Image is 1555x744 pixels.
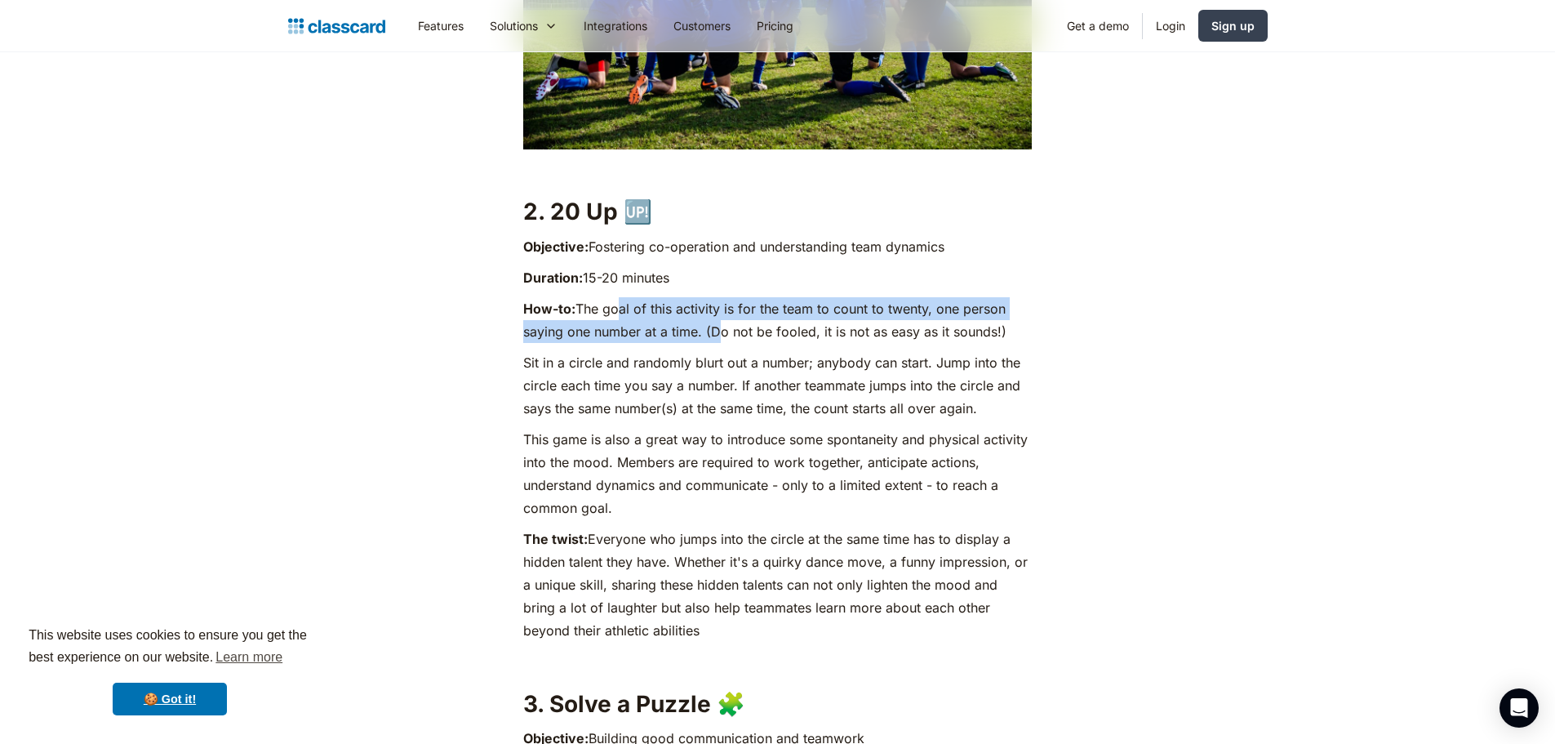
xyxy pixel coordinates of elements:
[1143,7,1198,44] a: Login
[744,7,806,44] a: Pricing
[523,428,1032,519] p: This game is also a great way to introduce some spontaneity and physical activity into the mood. ...
[1211,17,1255,34] div: Sign up
[1198,10,1268,42] a: Sign up
[405,7,477,44] a: Features
[660,7,744,44] a: Customers
[523,531,588,547] strong: The twist:
[523,528,1032,642] p: Everyone who jumps into the circle at the same time has to display a hidden talent they have. Whe...
[523,270,583,286] strong: Duration:
[523,351,1032,420] p: Sit in a circle and randomly blurt out a number; anybody can start. Jump into the circle each tim...
[213,645,285,670] a: learn more about cookies
[571,7,660,44] a: Integrations
[477,7,571,44] div: Solutions
[523,158,1032,180] p: ‍
[29,626,311,670] span: This website uses cookies to ensure you get the best experience on our website.
[523,238,589,255] strong: Objective:
[113,683,227,715] a: dismiss cookie message
[1499,688,1539,728] div: Open Intercom Messenger
[523,301,575,317] strong: How-to:
[523,266,1032,289] p: 15-20 minutes
[523,297,1032,343] p: The goal of this activity is for the team to count to twenty, one person saying one number at a t...
[1054,7,1142,44] a: Get a demo
[523,198,652,225] strong: 2. 20 Up 🆙
[523,235,1032,258] p: Fostering co-operation and understanding team dynamics
[523,650,1032,673] p: ‍
[490,17,538,34] div: Solutions
[523,690,745,718] strong: 3. Solve a Puzzle 🧩
[13,610,327,731] div: cookieconsent
[288,15,385,38] a: home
